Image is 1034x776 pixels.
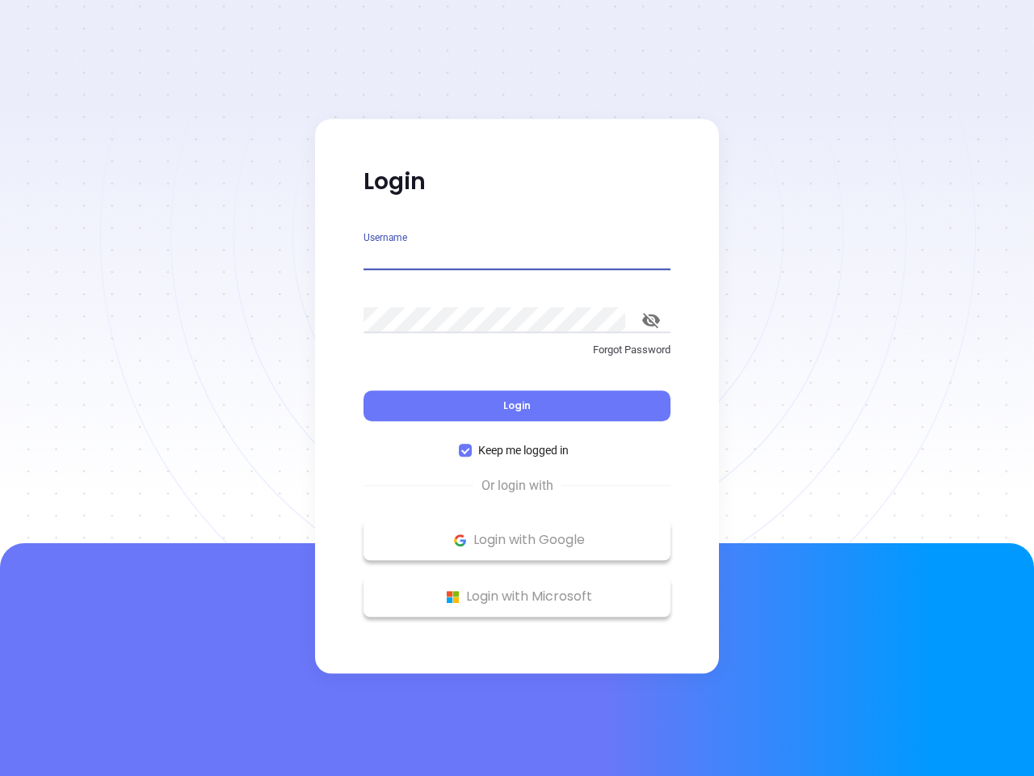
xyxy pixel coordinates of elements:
[372,584,662,609] p: Login with Microsoft
[364,520,670,560] button: Google Logo Login with Google
[443,587,463,607] img: Microsoft Logo
[450,530,470,550] img: Google Logo
[632,301,670,339] button: toggle password visibility
[364,342,670,371] a: Forgot Password
[364,576,670,617] button: Microsoft Logo Login with Microsoft
[364,233,407,242] label: Username
[372,528,662,552] p: Login with Google
[472,441,575,459] span: Keep me logged in
[473,476,561,496] span: Or login with
[364,342,670,358] p: Forgot Password
[503,399,531,412] span: Login
[364,390,670,421] button: Login
[364,167,670,196] p: Login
